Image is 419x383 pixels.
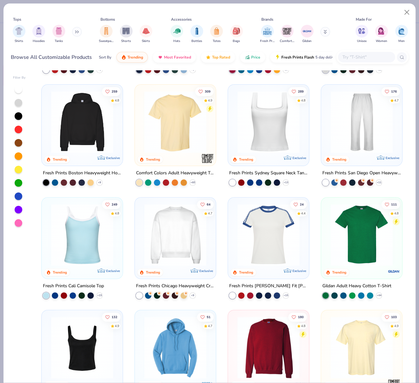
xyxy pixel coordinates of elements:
[376,39,387,44] span: Women
[193,27,200,35] img: Bottles Image
[102,312,120,321] button: Like
[127,55,143,60] span: Trending
[206,55,211,60] img: TopRated.gif
[35,27,42,35] img: Hoodies Image
[260,25,275,44] button: filter button
[394,98,399,103] div: 4.7
[209,204,278,266] img: 9145e166-e82d-49ae-94f7-186c20e691c9
[11,53,92,61] div: Browse All Customizable Products
[164,55,191,60] span: Most Favorited
[301,211,306,216] div: 4.4
[114,211,119,216] div: 4.8
[301,25,313,44] div: filter for Gildan
[234,317,303,379] img: c7b025ed-4e20-46ac-9c52-55bc1f9f47df
[261,17,273,22] div: Brands
[233,27,240,35] img: Bags Image
[190,181,195,185] span: + 60
[98,181,101,185] span: + 9
[121,39,131,44] span: Shorts
[191,68,194,72] span: + 6
[301,98,306,103] div: 4.8
[141,204,209,266] img: 1358499d-a160-429c-9f1e-ad7a3dc244c9
[114,324,119,328] div: 4.9
[275,55,280,60] img: flash.gif
[43,169,121,177] div: Fresh Prints Boston Heavyweight Hoodie
[301,324,306,328] div: 4.8
[391,203,397,206] span: 111
[32,25,45,44] button: filter button
[136,282,215,290] div: Fresh Prints Chicago Heavyweight Crewneck
[260,39,275,44] span: Fresh Prints
[191,294,194,297] span: + 9
[292,156,306,160] span: Exclusive
[116,204,185,266] img: 61d0f7fa-d448-414b-acbf-5d07f88334cb
[281,55,314,60] span: Fresh Prints Flash
[322,282,391,290] div: Gildan Adult Heavy Cotton T-Shirt
[102,87,120,96] button: Like
[142,39,150,44] span: Skirts
[280,39,294,44] span: Comfort Colors
[99,25,113,44] div: filter for Sweatpants
[33,39,45,44] span: Hoodies
[191,39,202,44] span: Bottles
[106,156,120,160] span: Exclusive
[201,52,235,63] button: Top Rated
[171,17,192,22] div: Accessories
[282,26,292,36] img: Comfort Colors Image
[158,55,163,60] img: most_fav.gif
[284,68,288,72] span: + 37
[120,25,133,44] div: filter for Shorts
[284,181,288,185] span: + 13
[229,282,308,290] div: Fresh Prints [PERSON_NAME] Fit [PERSON_NAME] Shirt with Stripes
[99,25,113,44] button: filter button
[391,90,397,93] span: 176
[395,25,408,44] div: filter for Men
[375,25,388,44] button: filter button
[205,90,210,93] span: 309
[100,17,115,22] div: Bottoms
[208,211,212,216] div: 4.7
[377,294,381,297] span: + 44
[270,52,344,63] button: Fresh Prints Flash5 day delivery
[99,54,111,60] div: Sort By
[386,156,400,160] span: Exclusive
[394,324,399,328] div: 4.9
[97,294,102,297] span: + 15
[190,25,203,44] button: filter button
[111,203,117,206] span: 249
[302,39,312,44] span: Gildan
[280,25,294,44] div: filter for Comfort Colors
[140,25,152,44] div: filter for Skirts
[208,324,212,328] div: 4.7
[48,91,116,153] img: 91acfc32-fd48-4d6b-bdad-a4c1a30ac3fc
[298,90,304,93] span: 289
[15,39,23,44] span: Shirts
[234,91,303,153] img: 94a2aa95-cd2b-4983-969b-ecd512716e9a
[229,169,308,177] div: Fresh Prints Sydney Square Neck Tank Top
[32,25,45,44] div: filter for Hoodies
[209,317,278,379] img: 3b8e2d2b-9efc-4c57-9938-d7ab7105db2e
[136,169,215,177] div: Comfort Colors Adult Heavyweight T-Shirt
[122,27,130,35] img: Shorts Image
[327,204,396,266] img: db319196-8705-402d-8b46-62aaa07ed94f
[263,26,272,36] img: Fresh Prints Image
[288,312,307,321] button: Like
[13,75,26,80] div: Filter By
[391,315,397,318] span: 103
[394,211,399,216] div: 4.8
[210,25,223,44] button: filter button
[355,25,368,44] button: filter button
[358,27,365,35] img: Unisex Image
[290,200,307,209] button: Like
[377,181,381,185] span: + 11
[315,54,339,61] span: 5 day delivery
[98,68,101,72] span: + 6
[298,315,304,318] span: 180
[398,39,405,44] span: Men
[356,17,372,22] div: Made For
[173,27,181,35] img: Hats Image
[153,52,196,63] button: Most Favorited
[116,91,185,153] img: d4a37e75-5f2b-4aef-9a6e-23330c63bbc0
[114,98,119,103] div: 4.8
[102,200,120,209] button: Like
